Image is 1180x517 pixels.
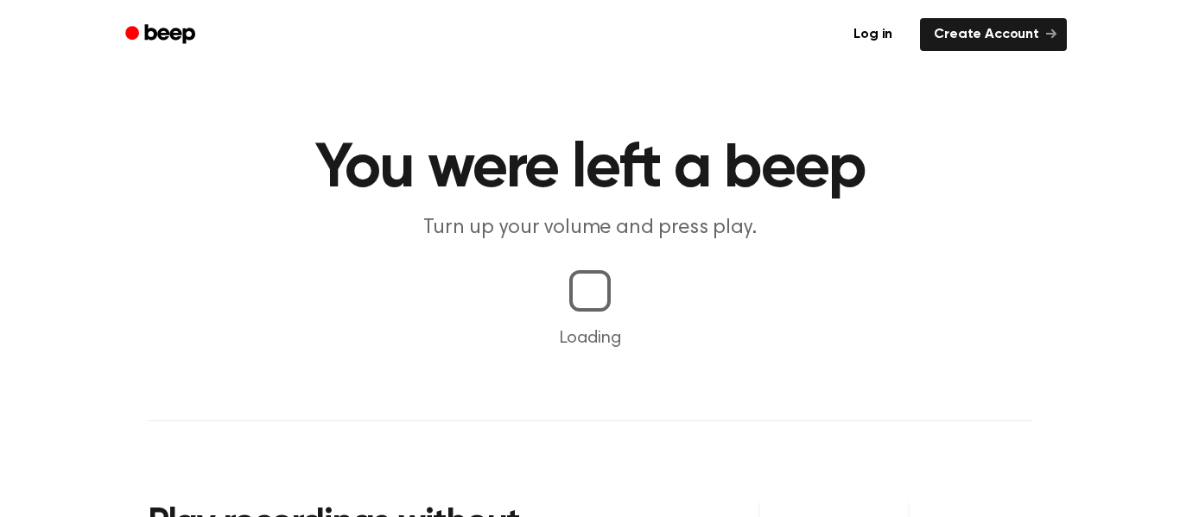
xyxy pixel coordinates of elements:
[148,138,1032,200] h1: You were left a beep
[113,18,211,52] a: Beep
[920,18,1067,51] a: Create Account
[258,214,922,243] p: Turn up your volume and press play.
[836,15,910,54] a: Log in
[21,325,1159,351] p: Loading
